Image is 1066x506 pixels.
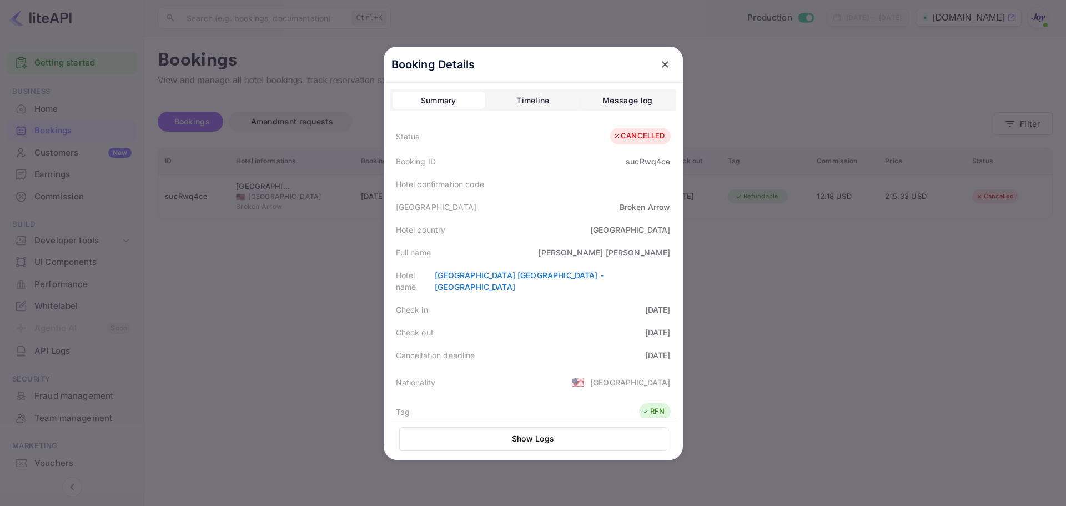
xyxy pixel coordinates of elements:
div: Check out [396,327,434,338]
a: [GEOGRAPHIC_DATA] [GEOGRAPHIC_DATA] - [GEOGRAPHIC_DATA] [435,270,604,292]
div: Hotel name [396,269,435,293]
div: sucRwq4ce [626,156,670,167]
div: Full name [396,247,431,258]
div: Nationality [396,377,436,388]
button: Show Logs [399,427,667,451]
div: [DATE] [645,304,671,315]
div: Check in [396,304,428,315]
div: RFN [642,406,665,417]
div: [GEOGRAPHIC_DATA] [590,224,671,236]
div: [GEOGRAPHIC_DATA] [590,377,671,388]
button: Message log [581,92,673,109]
div: Cancellation deadline [396,349,475,361]
div: Booking ID [396,156,436,167]
div: CANCELLED [613,131,665,142]
span: United States [572,372,585,392]
div: Hotel confirmation code [396,178,484,190]
button: close [655,54,675,74]
button: Timeline [487,92,579,109]
div: Message log [602,94,652,107]
div: Status [396,131,420,142]
div: Hotel country [396,224,446,236]
div: [DATE] [645,327,671,338]
div: Tag [396,406,410,418]
div: [GEOGRAPHIC_DATA] [396,201,477,213]
div: Broken Arrow [620,201,671,213]
button: Summary [393,92,485,109]
p: Booking Details [391,56,475,73]
div: Summary [421,94,456,107]
div: Timeline [516,94,549,107]
div: [DATE] [645,349,671,361]
div: [PERSON_NAME] [PERSON_NAME] [538,247,670,258]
